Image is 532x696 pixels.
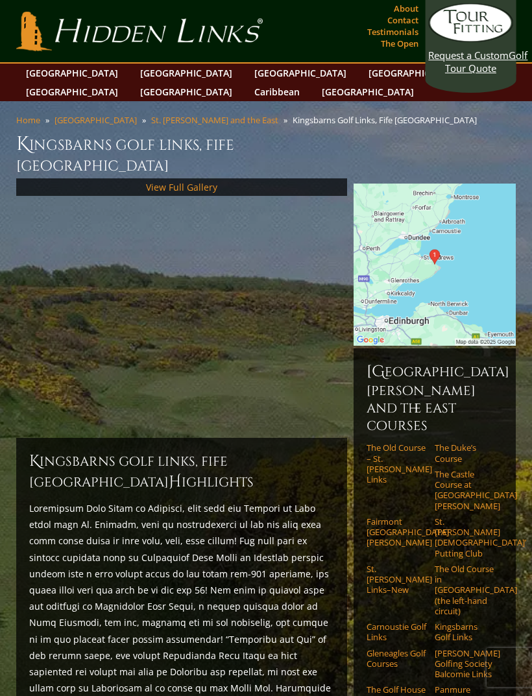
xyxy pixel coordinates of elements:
[54,114,137,126] a: [GEOGRAPHIC_DATA]
[384,11,422,29] a: Contact
[435,564,494,616] a: The Old Course in [GEOGRAPHIC_DATA] (the left-hand circuit)
[354,184,516,346] img: Google Map of Kingsbarns Golf Links, Fife, Scotland, United Kingdom
[315,82,420,101] a: [GEOGRAPHIC_DATA]
[19,64,125,82] a: [GEOGRAPHIC_DATA]
[367,442,426,485] a: The Old Course – St. [PERSON_NAME] Links
[293,114,482,126] li: Kingsbarns Golf Links, Fife [GEOGRAPHIC_DATA]
[435,442,494,464] a: The Duke’s Course
[151,114,278,126] a: St. [PERSON_NAME] and the East
[435,648,494,680] a: [PERSON_NAME] Golfing Society Balcomie Links
[16,131,516,176] h1: Kingsbarns Golf Links, Fife [GEOGRAPHIC_DATA]
[428,49,509,62] span: Request a Custom
[16,114,40,126] a: Home
[367,621,426,643] a: Carnoustie Golf Links
[367,516,426,548] a: Fairmont [GEOGRAPHIC_DATA][PERSON_NAME]
[146,181,217,193] a: View Full Gallery
[435,469,494,511] a: The Castle Course at [GEOGRAPHIC_DATA][PERSON_NAME]
[134,64,239,82] a: [GEOGRAPHIC_DATA]
[435,516,494,558] a: St. [PERSON_NAME] [DEMOGRAPHIC_DATA]’ Putting Club
[367,564,426,595] a: St. [PERSON_NAME] Links–New
[378,34,422,53] a: The Open
[19,82,125,101] a: [GEOGRAPHIC_DATA]
[367,361,503,435] h6: [GEOGRAPHIC_DATA][PERSON_NAME] and the East Courses
[435,621,494,643] a: Kingsbarns Golf Links
[29,451,335,492] h2: Kingsbarns Golf Links, Fife [GEOGRAPHIC_DATA] ighlights
[435,684,494,695] a: Panmure
[364,23,422,41] a: Testimonials
[362,64,467,82] a: [GEOGRAPHIC_DATA]
[248,64,353,82] a: [GEOGRAPHIC_DATA]
[428,3,513,75] a: Request a CustomGolf Tour Quote
[367,648,426,669] a: Gleneagles Golf Courses
[248,82,306,101] a: Caribbean
[134,82,239,101] a: [GEOGRAPHIC_DATA]
[169,472,182,492] span: H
